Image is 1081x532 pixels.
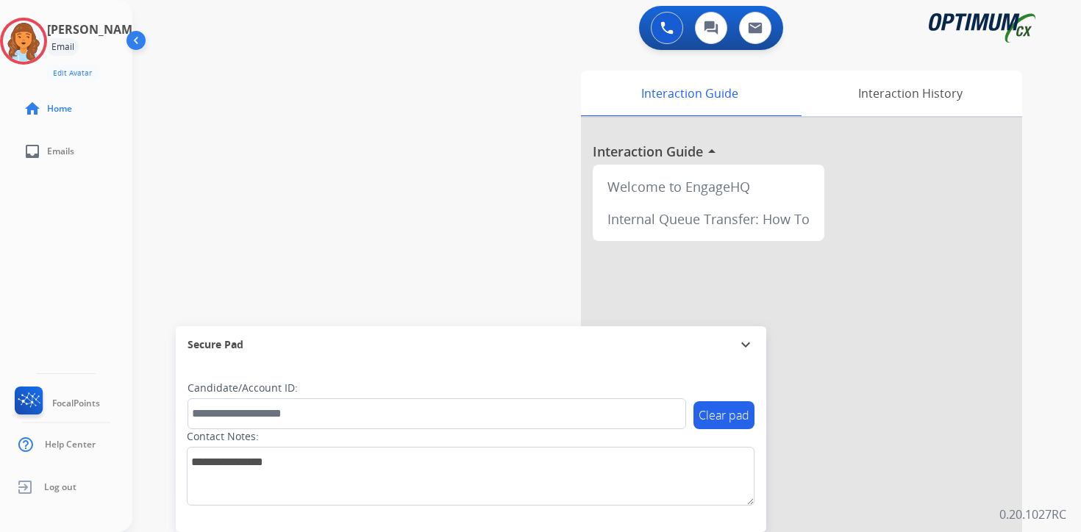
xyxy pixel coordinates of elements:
[693,401,754,429] button: Clear pad
[188,381,298,395] label: Candidate/Account ID:
[599,203,818,235] div: Internal Queue Transfer: How To
[187,429,259,444] label: Contact Notes:
[12,387,100,420] a: FocalPoints
[44,481,76,493] span: Log out
[737,336,754,353] mat-icon: expand_more
[45,439,96,450] span: Help Center
[3,21,44,62] img: avatar
[47,103,72,115] span: Home
[52,398,100,409] span: FocalPoints
[798,71,1022,116] div: Interaction History
[47,65,98,82] button: Edit Avatar
[188,337,243,352] span: Secure Pad
[47,38,79,56] div: Email
[24,100,41,118] mat-icon: home
[47,21,143,38] h3: [PERSON_NAME]
[47,145,74,157] span: Emails
[581,71,798,116] div: Interaction Guide
[599,170,818,203] div: Welcome to EngageHQ
[24,143,41,160] mat-icon: inbox
[999,506,1066,523] p: 0.20.1027RC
